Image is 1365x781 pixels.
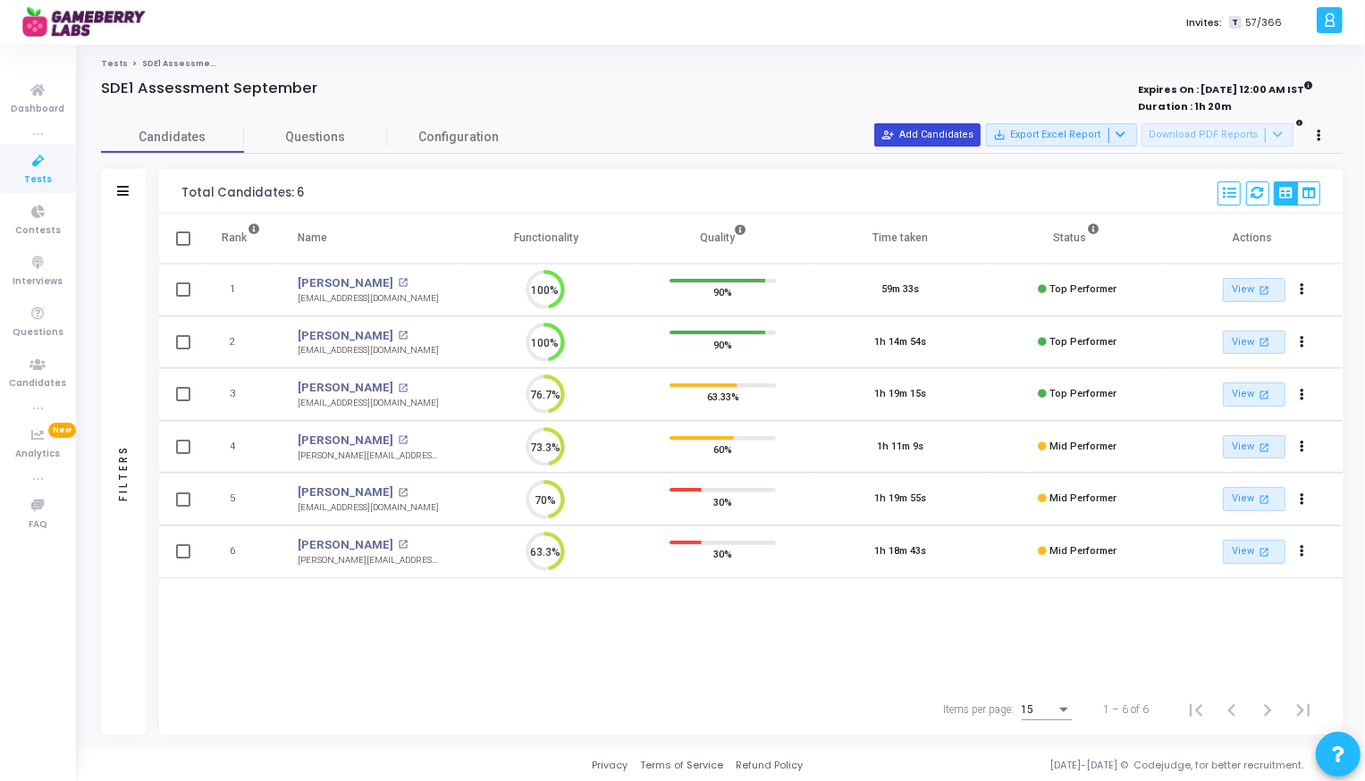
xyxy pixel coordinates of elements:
img: logo [22,4,156,40]
div: 1h 19m 55s [874,491,926,507]
a: [PERSON_NAME] [298,432,393,449]
a: [PERSON_NAME] [298,483,393,501]
mat-icon: open_in_new [1257,491,1272,507]
button: Export Excel Report [986,123,1137,147]
mat-icon: save_alt [993,129,1006,141]
button: First page [1178,692,1214,727]
span: Questions [13,325,63,340]
div: [PERSON_NAME][EMAIL_ADDRESS][DOMAIN_NAME] [298,449,440,463]
td: 4 [204,421,280,474]
a: [PERSON_NAME] [298,327,393,345]
span: 90% [713,283,732,301]
span: New [48,423,76,438]
mat-icon: open_in_new [1257,334,1272,349]
mat-icon: open_in_new [399,278,409,288]
strong: Expires On : [DATE] 12:00 AM IST [1138,78,1313,97]
a: Tests [101,58,128,69]
strong: Duration : 1h 20m [1138,99,1232,113]
div: 1h 14m 54s [874,335,926,350]
mat-icon: open_in_new [1257,387,1272,402]
a: [PERSON_NAME] [298,274,393,292]
th: Actions [1166,214,1343,264]
span: Mid Performer [1049,545,1116,557]
div: 59m 33s [881,282,919,298]
a: [PERSON_NAME] [298,536,393,554]
div: [PERSON_NAME][EMAIL_ADDRESS][DOMAIN_NAME] [298,554,440,567]
nav: breadcrumb [101,58,1343,70]
span: Mid Performer [1049,492,1116,504]
td: 3 [204,368,280,421]
div: Total Candidates: 6 [181,186,304,200]
mat-icon: open_in_new [1257,544,1272,559]
span: Questions [244,128,387,147]
div: Time taken [872,228,928,248]
th: Rank [204,214,280,264]
button: Download PDF Reports [1142,123,1293,147]
div: Items per page: [944,701,1015,718]
label: Invites: [1186,15,1222,30]
a: View [1223,331,1285,355]
div: [EMAIL_ADDRESS][DOMAIN_NAME] [298,397,439,410]
div: 1h 19m 15s [874,387,926,402]
span: 30% [713,492,732,510]
div: [EMAIL_ADDRESS][DOMAIN_NAME] [298,292,439,306]
span: Tests [24,172,52,188]
button: Actions [1290,382,1315,407]
button: Actions [1290,278,1315,303]
div: 1h 11m 9s [877,440,923,455]
a: Terms of Service [640,758,723,773]
td: 6 [204,525,280,578]
button: Last page [1285,692,1321,727]
h4: SDE1 Assessment September [101,80,317,97]
span: Interviews [13,274,63,290]
button: Next page [1250,692,1285,727]
span: Mid Performer [1049,441,1116,452]
button: Previous page [1214,692,1250,727]
button: Actions [1290,540,1315,565]
span: 15 [1022,703,1034,716]
th: Status [989,214,1166,264]
span: Dashboard [12,102,65,117]
div: View Options [1274,181,1320,206]
a: [PERSON_NAME] [298,379,393,397]
span: Analytics [16,447,61,462]
span: Candidates [101,128,244,147]
div: Name [298,228,327,248]
span: 57/366 [1245,15,1282,30]
span: Contests [15,223,61,239]
button: Actions [1290,330,1315,355]
mat-icon: open_in_new [399,488,409,498]
span: 60% [713,441,732,458]
td: 5 [204,473,280,525]
div: 1 – 6 of 6 [1104,701,1150,718]
span: 63.33% [707,388,739,406]
button: Actions [1290,434,1315,459]
div: [EMAIL_ADDRESS][DOMAIN_NAME] [298,344,439,357]
span: Top Performer [1049,388,1116,399]
a: View [1223,278,1285,302]
th: Functionality [458,214,635,264]
td: 1 [204,264,280,316]
mat-icon: open_in_new [399,540,409,550]
div: Filters [115,375,131,572]
a: Refund Policy [736,758,803,773]
a: Privacy [592,758,628,773]
mat-select: Items per page: [1022,704,1072,717]
mat-icon: open_in_new [1257,282,1272,298]
mat-icon: open_in_new [399,435,409,445]
mat-icon: person_add_alt [881,129,894,141]
span: FAQ [29,517,47,533]
th: Quality [635,214,812,264]
div: [DATE]-[DATE] © Codejudge, for better recruitment. [803,758,1343,773]
span: 90% [713,335,732,353]
span: T [1229,16,1241,29]
span: SDE1 Assessment September [142,58,273,69]
td: 2 [204,316,280,369]
button: Add Candidates [874,123,981,147]
span: 30% [713,545,732,563]
span: Candidates [10,376,67,391]
a: View [1223,540,1285,564]
a: View [1223,487,1285,511]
